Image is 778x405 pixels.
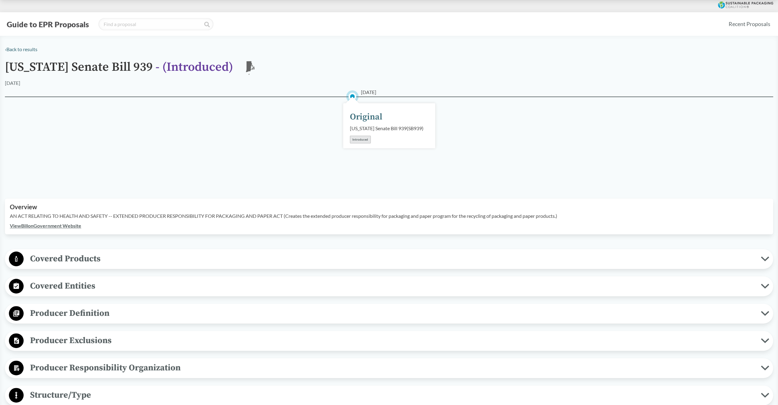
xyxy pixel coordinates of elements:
[24,361,761,375] span: Producer Responsibility Organization
[10,203,768,210] h2: Overview
[350,111,382,123] div: Original
[350,136,371,143] div: Introduced
[7,278,771,294] button: Covered Entities
[24,306,761,320] span: Producer Definition
[5,46,37,52] a: ‹Back to results
[7,388,771,403] button: Structure/Type
[24,279,761,293] span: Covered Entities
[24,334,761,347] span: Producer Exclusions
[7,360,771,376] button: Producer Responsibility Organization
[10,223,81,229] a: ViewBillonGovernment Website
[10,212,768,220] p: AN ACT RELATING TO HEALTH AND SAFETY -- EXTENDED PRODUCER RESPONSIBILITY FOR PACKAGING AND PAPER ...
[5,79,20,87] div: [DATE]
[24,388,761,402] span: Structure/Type
[350,125,423,132] div: [US_STATE] Senate Bill 939 ( SB939 )
[24,252,761,266] span: Covered Products
[7,306,771,321] button: Producer Definition
[98,18,213,30] input: Find a proposal
[5,19,91,29] button: Guide to EPR Proposals
[7,333,771,349] button: Producer Exclusions
[155,59,233,75] span: - ( Introduced )
[5,60,233,79] h1: [US_STATE] Senate Bill 939
[7,251,771,267] button: Covered Products
[361,89,376,96] span: [DATE]
[726,17,773,31] a: Recent Proposals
